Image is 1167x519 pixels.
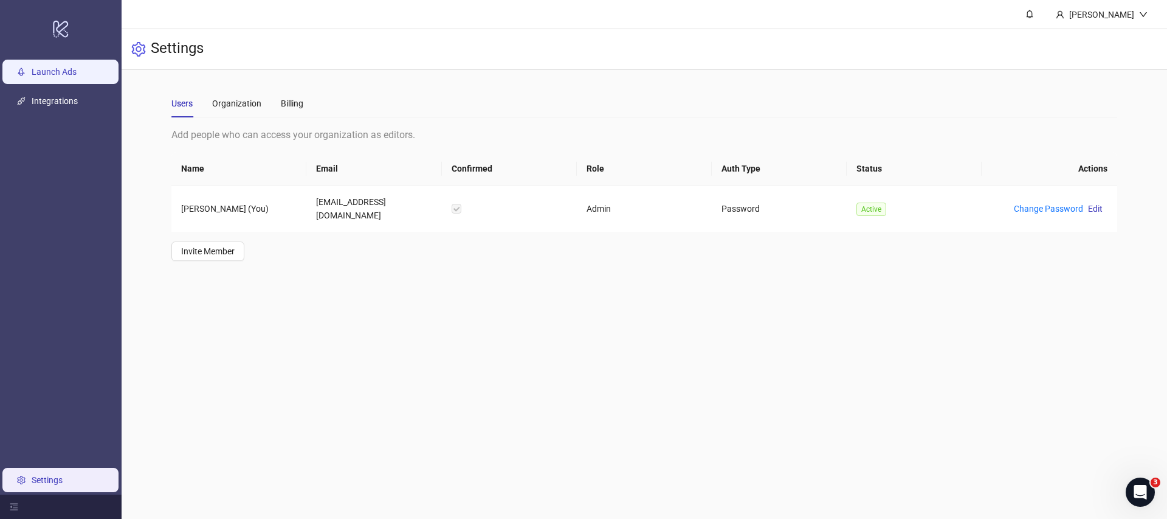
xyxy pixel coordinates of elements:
th: Role [577,152,712,186]
button: Invite Member [171,242,244,261]
td: [PERSON_NAME] (You) [171,186,306,232]
th: Auth Type [712,152,847,186]
span: Invite Member [181,246,235,256]
th: Actions [982,152,1117,186]
div: Add people who can access your organization as editors. [171,127,1117,142]
span: user [1056,10,1064,19]
iframe: Intercom live chat [1126,478,1155,507]
div: Organization [212,97,261,110]
td: Password [712,186,847,232]
th: Email [306,152,441,186]
span: bell [1025,10,1034,18]
a: Settings [32,475,63,485]
a: Integrations [32,96,78,106]
th: Confirmed [442,152,577,186]
a: Launch Ads [32,67,77,77]
span: setting [131,42,146,57]
div: Users [171,97,193,110]
button: Edit [1083,201,1107,216]
span: down [1139,10,1148,19]
span: Active [856,203,886,216]
span: menu-fold [10,503,18,511]
h3: Settings [151,39,204,60]
td: [EMAIL_ADDRESS][DOMAIN_NAME] [306,186,441,232]
span: Edit [1088,204,1103,214]
div: [PERSON_NAME] [1064,8,1139,21]
th: Status [847,152,982,186]
td: Admin [577,186,712,232]
a: Change Password [1014,204,1083,214]
div: Billing [281,97,303,110]
span: 3 [1151,478,1160,487]
th: Name [171,152,306,186]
